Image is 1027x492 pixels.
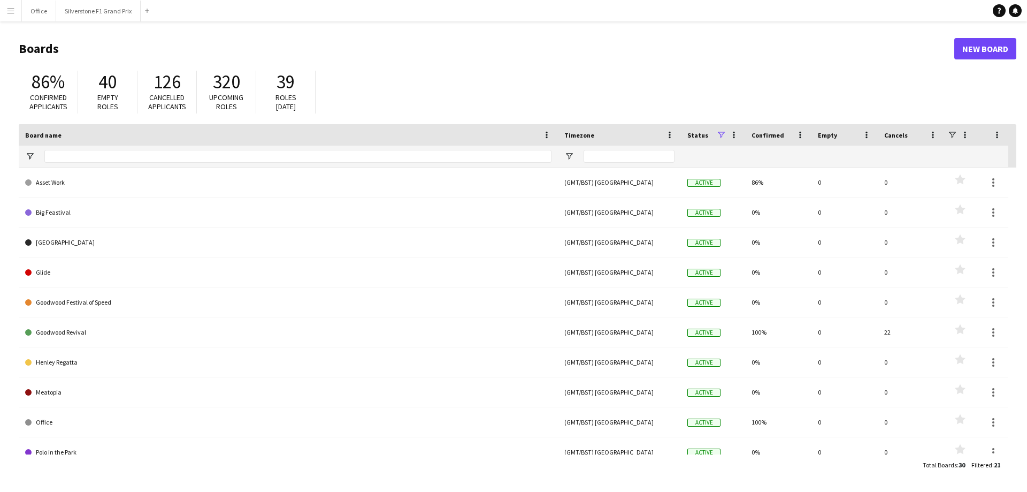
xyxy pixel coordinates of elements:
[29,93,67,111] span: Confirmed applicants
[687,359,721,367] span: Active
[687,209,721,217] span: Active
[44,150,551,163] input: Board name Filter Input
[878,198,944,227] div: 0
[558,198,681,227] div: (GMT/BST) [GEOGRAPHIC_DATA]
[811,437,878,467] div: 0
[971,455,1000,475] div: :
[811,168,878,197] div: 0
[878,377,944,407] div: 0
[745,377,811,407] div: 0%
[818,131,837,139] span: Empty
[878,168,944,197] div: 0
[878,228,944,257] div: 0
[25,317,551,347] a: Goodwood Revival
[959,461,965,469] span: 30
[687,419,721,427] span: Active
[745,168,811,197] div: 86%
[878,317,944,347] div: 22
[923,461,957,469] span: Total Boards
[154,70,181,94] span: 126
[558,437,681,467] div: (GMT/BST) [GEOGRAPHIC_DATA]
[884,131,908,139] span: Cancels
[878,437,944,467] div: 0
[745,228,811,257] div: 0%
[275,93,296,111] span: Roles [DATE]
[811,198,878,227] div: 0
[19,41,954,57] h1: Boards
[558,228,681,257] div: (GMT/BST) [GEOGRAPHIC_DATA]
[558,347,681,377] div: (GMT/BST) [GEOGRAPHIC_DATA]
[923,455,965,475] div: :
[558,258,681,287] div: (GMT/BST) [GEOGRAPHIC_DATA]
[22,1,56,21] button: Office
[811,347,878,377] div: 0
[25,168,551,198] a: Asset Work
[752,131,784,139] span: Confirmed
[687,179,721,187] span: Active
[277,70,295,94] span: 39
[811,407,878,437] div: 0
[811,287,878,317] div: 0
[745,287,811,317] div: 0%
[25,131,62,139] span: Board name
[745,198,811,227] div: 0%
[25,407,551,437] a: Office
[584,150,675,163] input: Timezone Filter Input
[25,228,551,258] a: [GEOGRAPHIC_DATA]
[811,228,878,257] div: 0
[811,258,878,287] div: 0
[56,1,141,21] button: Silverstone F1 Grand Prix
[687,389,721,397] span: Active
[97,93,118,111] span: Empty roles
[25,258,551,287] a: Glide
[558,168,681,197] div: (GMT/BST) [GEOGRAPHIC_DATA]
[558,287,681,317] div: (GMT/BST) [GEOGRAPHIC_DATA]
[213,70,240,94] span: 320
[25,377,551,407] a: Meatopia
[25,347,551,377] a: Henley Regatta
[745,407,811,437] div: 100%
[25,152,35,161] button: Open Filter Menu
[687,329,721,337] span: Active
[687,239,721,247] span: Active
[994,461,1000,469] span: 21
[745,258,811,287] div: 0%
[878,258,944,287] div: 0
[558,377,681,407] div: (GMT/BST) [GEOGRAPHIC_DATA]
[745,317,811,347] div: 100%
[148,93,186,111] span: Cancelled applicants
[878,287,944,317] div: 0
[971,461,992,469] span: Filtered
[687,131,708,139] span: Status
[811,317,878,347] div: 0
[878,347,944,377] div: 0
[32,70,65,94] span: 86%
[687,269,721,277] span: Active
[745,347,811,377] div: 0%
[954,38,1016,59] a: New Board
[98,70,117,94] span: 40
[209,93,243,111] span: Upcoming roles
[687,449,721,457] span: Active
[25,198,551,228] a: Big Feastival
[811,377,878,407] div: 0
[564,131,594,139] span: Timezone
[25,437,551,467] a: Polo in the Park
[745,437,811,467] div: 0%
[558,317,681,347] div: (GMT/BST) [GEOGRAPHIC_DATA]
[878,407,944,437] div: 0
[558,407,681,437] div: (GMT/BST) [GEOGRAPHIC_DATA]
[564,152,574,161] button: Open Filter Menu
[687,299,721,307] span: Active
[25,287,551,317] a: Goodwood Festival of Speed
